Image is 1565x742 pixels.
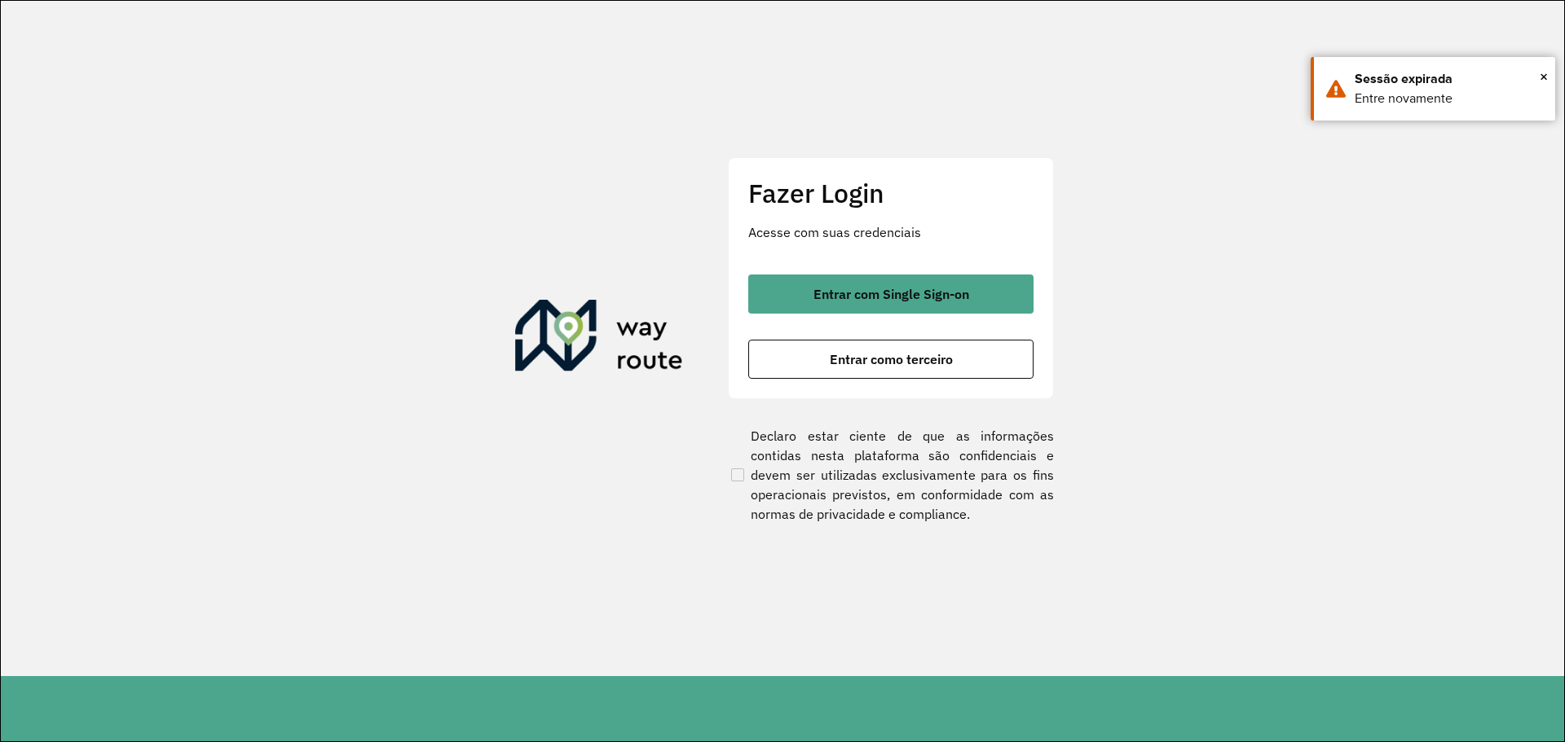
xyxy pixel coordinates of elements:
button: button [748,274,1034,314]
span: × [1540,64,1548,89]
span: Entrar com Single Sign-on [813,288,969,301]
span: Entrar como terceiro [830,353,953,366]
button: button [748,340,1034,379]
h2: Fazer Login [748,178,1034,209]
img: Roteirizador AmbevTech [515,300,683,378]
button: Close [1540,64,1548,89]
div: Entre novamente [1355,89,1543,108]
div: Sessão expirada [1355,69,1543,89]
p: Acesse com suas credenciais [748,222,1034,242]
label: Declaro estar ciente de que as informações contidas nesta plataforma são confidenciais e devem se... [728,426,1054,524]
